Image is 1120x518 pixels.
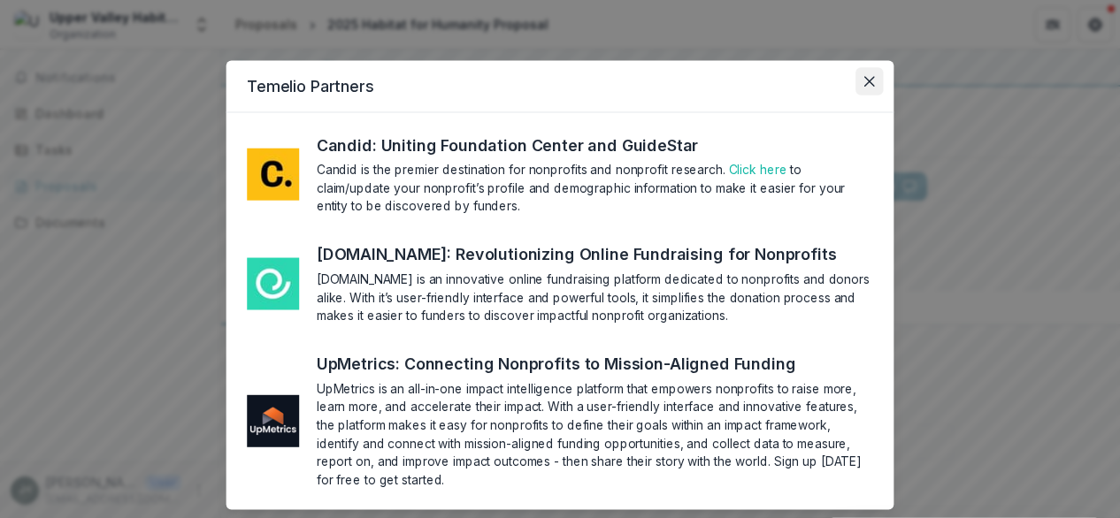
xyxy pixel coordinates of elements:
img: me [247,149,299,201]
img: me [247,258,299,310]
section: [DOMAIN_NAME] is an innovative online fundraising platform dedicated to nonprofits and donors ali... [317,270,873,324]
img: me [247,394,299,446]
button: Close [855,67,883,95]
a: [DOMAIN_NAME]: Revolutionizing Online Fundraising for Nonprofits [317,243,869,267]
header: Temelio Partners [226,60,894,112]
a: Candid: Uniting Foundation Center and GuideStar [317,133,731,157]
section: UpMetrics is an all-in-one impact intelligence platform that empowers nonprofits to raise more, l... [317,379,873,489]
a: Click here [729,162,787,177]
section: Candid is the premier destination for nonprofits and nonprofit research. to claim/update your non... [317,160,873,215]
a: UpMetrics: Connecting Nonprofits to Mission-Aligned Funding [317,353,828,377]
